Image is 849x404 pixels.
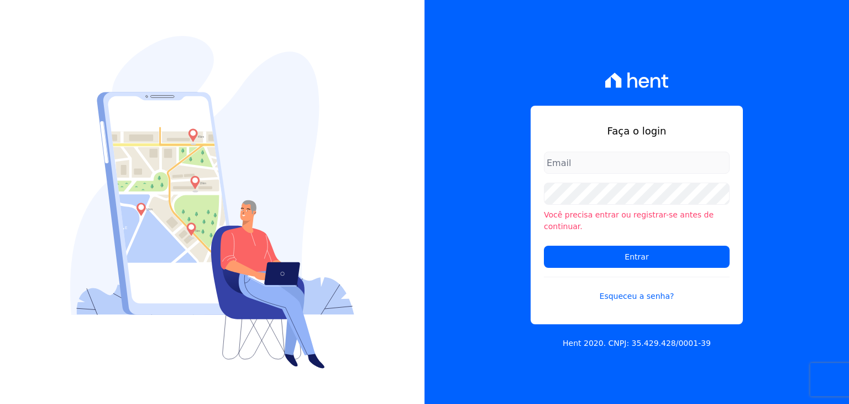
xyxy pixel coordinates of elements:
[563,338,711,349] p: Hent 2020. CNPJ: 35.429.428/0001-39
[544,246,730,268] input: Entrar
[544,209,730,232] li: Você precisa entrar ou registrar-se antes de continuar.
[544,277,730,302] a: Esqueceu a senha?
[544,123,730,138] h1: Faça o login
[70,36,354,369] img: Login
[544,152,730,174] input: Email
